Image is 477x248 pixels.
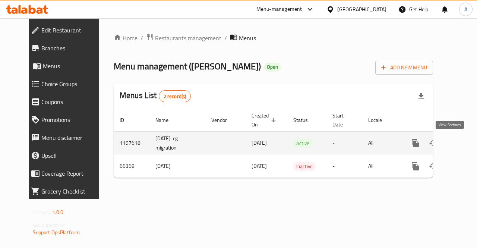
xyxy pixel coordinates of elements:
[239,34,256,43] span: Menus
[252,111,278,129] span: Created On
[464,5,467,13] span: A
[41,44,103,53] span: Branches
[41,187,103,196] span: Grocery Checklist
[114,155,149,178] td: 66368
[375,61,433,75] button: Add New Menu
[293,116,318,125] span: Status
[41,97,103,106] span: Coupons
[293,139,312,148] span: Active
[252,138,267,148] span: [DATE]
[114,33,433,43] nav: breadcrumb
[25,111,109,129] a: Promotions
[407,157,424,175] button: more
[264,64,281,70] span: Open
[159,93,191,100] span: 2 record(s)
[140,34,143,43] li: /
[41,79,103,88] span: Choice Groups
[368,116,392,125] span: Locale
[43,62,103,70] span: Menus
[332,111,353,129] span: Start Date
[264,63,281,72] div: Open
[155,116,178,125] span: Name
[224,34,227,43] li: /
[149,155,205,178] td: [DATE]
[424,157,442,175] button: Change Status
[159,90,191,102] div: Total records count
[114,58,261,75] span: Menu management ( [PERSON_NAME] )
[407,134,424,152] button: more
[114,131,149,155] td: 1197618
[25,129,109,147] a: Menu disclaimer
[25,164,109,182] a: Coverage Report
[25,75,109,93] a: Choice Groups
[52,207,64,217] span: 1.0.0
[424,134,442,152] button: Change Status
[25,39,109,57] a: Branches
[326,131,362,155] td: -
[41,26,103,35] span: Edit Restaurant
[293,162,316,171] span: Inactive
[33,207,51,217] span: Version:
[155,34,221,43] span: Restaurants management
[362,131,401,155] td: All
[25,21,109,39] a: Edit Restaurant
[33,227,80,237] a: Support.OpsPlatform
[412,87,430,105] div: Export file
[41,151,103,160] span: Upsell
[41,133,103,142] span: Menu disclaimer
[252,161,267,171] span: [DATE]
[25,57,109,75] a: Menus
[25,147,109,164] a: Upsell
[337,5,386,13] div: [GEOGRAPHIC_DATA]
[362,155,401,178] td: All
[326,155,362,178] td: -
[256,5,302,14] div: Menu-management
[146,33,221,43] a: Restaurants management
[211,116,237,125] span: Vendor
[41,169,103,178] span: Coverage Report
[41,115,103,124] span: Promotions
[33,220,67,230] span: Get support on:
[120,90,191,102] h2: Menus List
[25,182,109,200] a: Grocery Checklist
[120,116,134,125] span: ID
[25,93,109,111] a: Coupons
[149,131,205,155] td: [DATE]-cg migration
[114,34,138,43] a: Home
[381,63,427,72] span: Add New Menu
